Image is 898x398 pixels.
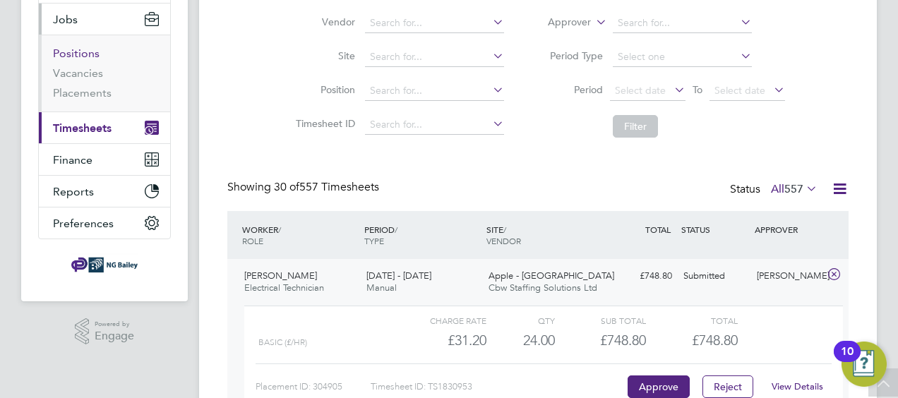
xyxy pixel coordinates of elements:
div: Timesheet ID: TS1830953 [371,375,624,398]
div: 24.00 [486,329,555,352]
span: TOTAL [645,224,671,235]
span: £748.80 [692,332,738,349]
input: Search for... [365,115,504,135]
span: [PERSON_NAME] [244,270,317,282]
div: £748.80 [604,265,678,288]
div: PERIOD [361,217,483,253]
span: 30 of [274,180,299,194]
div: Charge rate [395,312,486,329]
img: ngbailey-logo-retina.png [71,253,138,276]
div: APPROVER [751,217,825,242]
button: Reject [702,375,753,398]
div: QTY [486,312,555,329]
span: To [688,80,707,99]
span: Finance [53,153,92,167]
a: Positions [53,47,100,60]
span: Reports [53,185,94,198]
label: Vendor [292,16,355,28]
a: Placements [53,86,112,99]
span: 557 Timesheets [274,180,379,194]
label: Period Type [539,49,603,62]
div: Placement ID: 304905 [256,375,371,398]
span: [DATE] - [DATE] [366,270,431,282]
label: Position [292,83,355,96]
input: Search for... [365,81,504,101]
div: 10 [841,351,854,370]
label: Approver [527,16,591,30]
button: Open Resource Center, 10 new notifications [842,342,887,387]
button: Approve [628,375,690,398]
label: Timesheet ID [292,117,355,130]
span: Manual [366,282,397,294]
span: Powered by [95,318,134,330]
a: Go to home page [38,253,171,276]
div: Showing [227,180,382,195]
span: Preferences [53,217,114,230]
label: All [771,182,818,196]
span: TYPE [364,235,384,246]
input: Select one [613,47,752,67]
span: / [503,224,506,235]
div: £748.80 [555,329,646,352]
div: STATUS [678,217,751,242]
span: / [395,224,397,235]
input: Search for... [613,13,752,33]
span: Jobs [53,13,78,26]
button: Jobs [39,4,170,35]
span: Select date [615,84,666,97]
label: Period [539,83,603,96]
button: Timesheets [39,112,170,143]
input: Search for... [365,47,504,67]
span: Engage [95,330,134,342]
span: Cbw Staffing Solutions Ltd [489,282,597,294]
div: SITE [483,217,605,253]
span: Select date [714,84,765,97]
input: Search for... [365,13,504,33]
span: ROLE [242,235,263,246]
a: Powered byEngage [75,318,135,345]
span: Apple - [GEOGRAPHIC_DATA] [489,270,614,282]
button: Reports [39,176,170,207]
span: Timesheets [53,121,112,135]
span: 557 [784,182,803,196]
span: Basic (£/HR) [258,337,307,347]
div: Total [646,312,737,329]
a: View Details [772,380,823,392]
button: Preferences [39,207,170,239]
button: Filter [613,115,658,138]
div: WORKER [239,217,361,253]
label: Site [292,49,355,62]
div: [PERSON_NAME] [751,265,825,288]
div: £31.20 [395,329,486,352]
div: Status [730,180,820,200]
a: Vacancies [53,66,103,80]
div: Sub Total [555,312,646,329]
div: Jobs [39,35,170,111]
span: Electrical Technician [244,282,324,294]
span: / [278,224,281,235]
div: Submitted [678,265,751,288]
button: Finance [39,144,170,175]
span: VENDOR [486,235,521,246]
